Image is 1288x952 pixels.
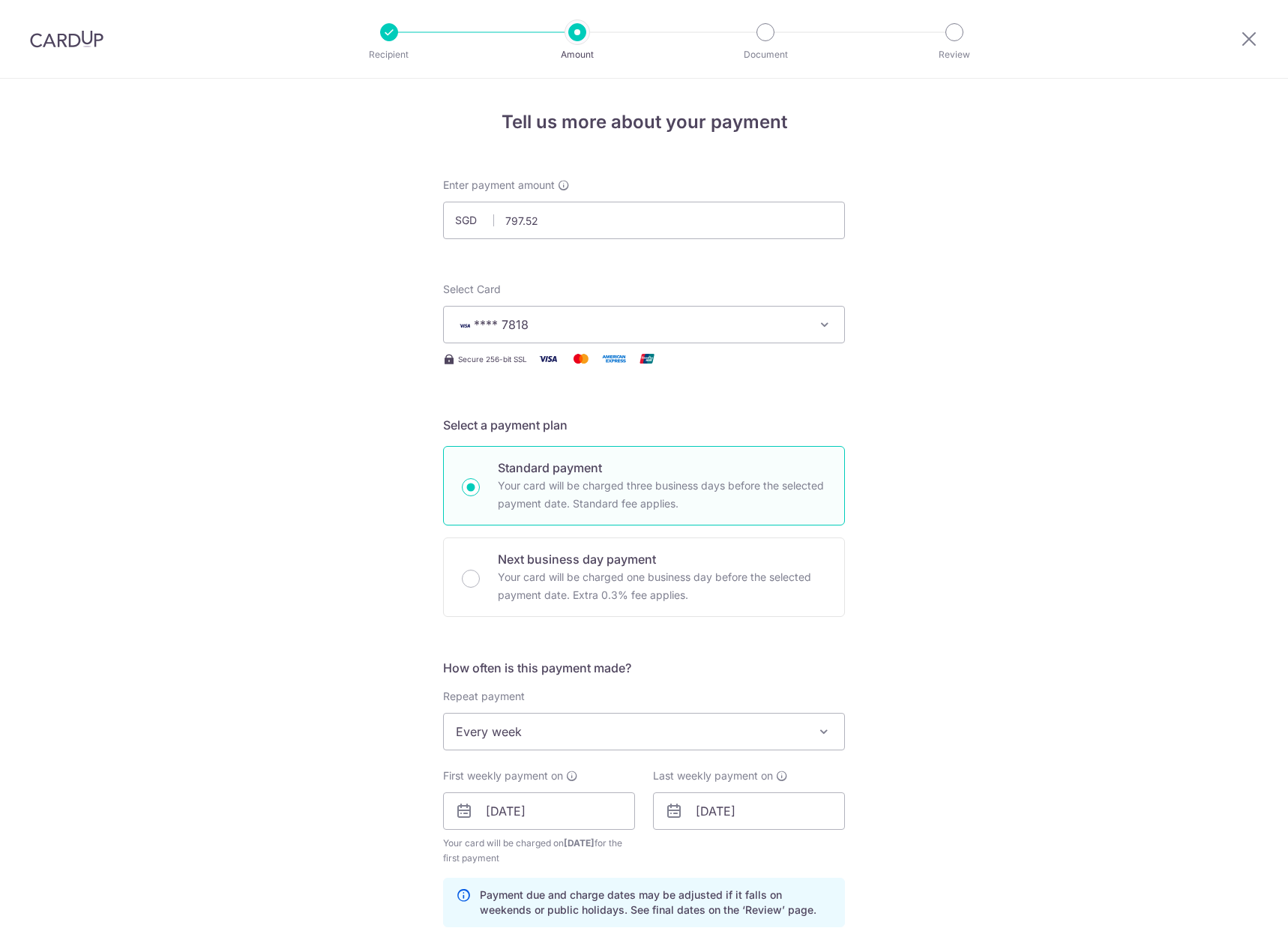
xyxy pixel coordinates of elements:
span: Your card will be charged on [443,836,635,866]
input: 0.00 [443,202,845,239]
label: Repeat payment [443,689,525,704]
span: Last weekly payment on [653,768,773,783]
p: Recipient [334,47,445,62]
span: Every week [444,714,844,750]
p: Amount [522,47,633,62]
span: SGD [455,213,494,228]
span: First weekly payment on [443,768,563,783]
input: DD / MM / YYYY [653,792,845,830]
img: American Express [599,349,629,368]
h4: Tell us more about your payment [443,109,845,136]
span: Every week [443,713,845,750]
img: Mastercard [566,349,596,368]
img: Union Pay [632,349,662,368]
span: Secure 256-bit SSL [458,353,527,365]
iframe: Opens a widget where you can find more information [1192,907,1273,945]
span: [DATE] [564,837,595,849]
p: Your card will be charged one business day before the selected payment date. Extra 0.3% fee applies. [498,568,826,604]
p: Your card will be charged three business days before the selected payment date. Standard fee appl... [498,477,826,513]
img: Visa [533,349,563,368]
p: Next business day payment [498,550,826,568]
p: Payment due and charge dates may be adjusted if it falls on weekends or public holidays. See fina... [480,888,832,918]
img: CardUp [30,30,103,48]
h5: How often is this payment made? [443,659,845,677]
h5: Select a payment plan [443,416,845,434]
span: translation missing: en.payables.payment_networks.credit_card.summary.labels.select_card [443,283,501,295]
span: Enter payment amount [443,178,555,193]
img: VISA [456,320,474,331]
p: Review [899,47,1010,62]
p: Document [710,47,821,62]
input: DD / MM / YYYY [443,792,635,830]
p: Standard payment [498,459,826,477]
